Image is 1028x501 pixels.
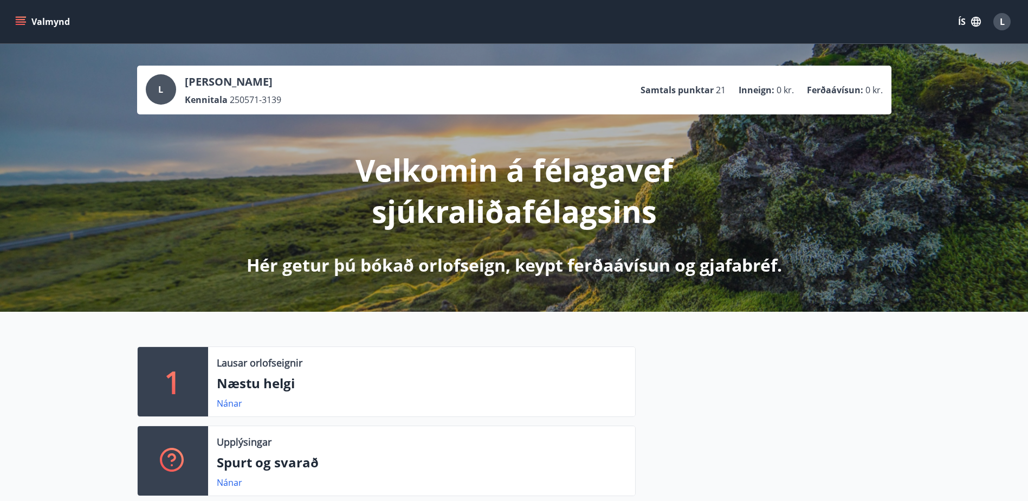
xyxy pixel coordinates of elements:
[217,453,626,472] p: Spurt og svarað
[13,12,74,31] button: menu
[217,477,242,489] a: Nánar
[1000,16,1005,28] span: L
[739,84,774,96] p: Inneign :
[164,361,182,402] p: 1
[217,356,302,370] p: Lausar orlofseignir
[247,253,782,277] p: Hér getur þú bókað orlofseign, keypt ferðaávísun og gjafabréf.
[865,84,883,96] span: 0 kr.
[641,84,714,96] p: Samtals punktar
[185,74,281,89] p: [PERSON_NAME]
[777,84,794,96] span: 0 kr.
[228,149,800,232] p: Velkomin á félagavef sjúkraliðafélagsins
[807,84,863,96] p: Ferðaávísun :
[158,83,163,95] span: L
[989,9,1015,35] button: L
[716,84,726,96] span: 21
[217,397,242,409] a: Nánar
[185,94,228,106] p: Kennitala
[230,94,281,106] span: 250571-3139
[217,374,626,393] p: Næstu helgi
[952,12,987,31] button: ÍS
[217,435,271,449] p: Upplýsingar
